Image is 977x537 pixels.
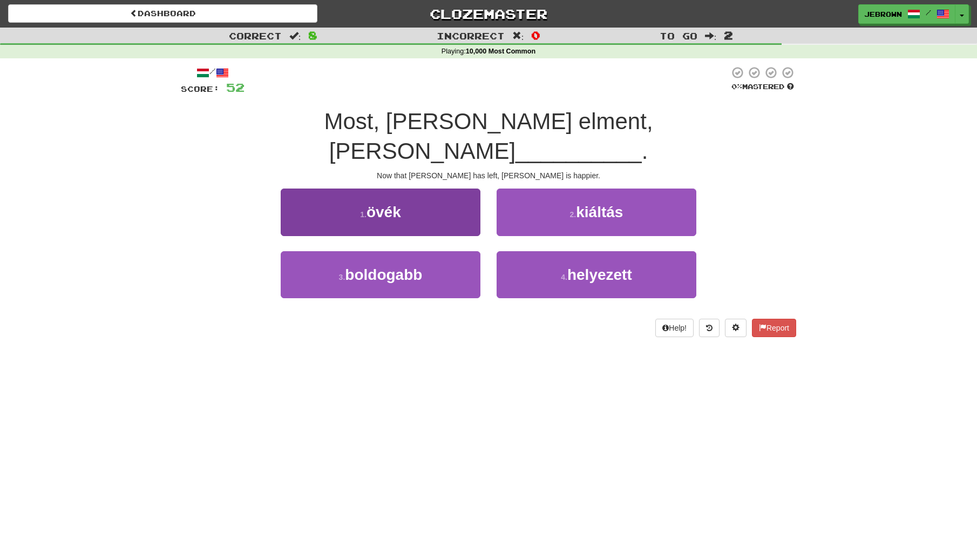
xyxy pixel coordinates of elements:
span: : [705,31,717,41]
span: : [289,31,301,41]
small: 1 . [360,210,367,219]
span: 8 [308,29,317,42]
a: Clozemaster [334,4,643,23]
span: : [512,31,524,41]
div: Now that [PERSON_NAME] has left, [PERSON_NAME] is happier. [181,170,796,181]
small: 4 . [561,273,567,281]
span: 0 % [731,82,742,91]
span: __________ [515,138,642,164]
button: 3.boldogabb [281,251,480,298]
span: boldogabb [345,266,422,283]
div: Mastered [729,82,796,92]
span: 0 [531,29,540,42]
span: / [926,9,931,16]
span: To go [660,30,697,41]
span: helyezett [567,266,632,283]
span: 52 [226,80,245,94]
button: Round history (alt+y) [699,319,720,337]
button: 1.övék [281,189,480,236]
span: Correct [229,30,282,41]
span: Score: [181,84,220,93]
button: Report [752,319,796,337]
span: jebrown [864,9,902,19]
small: 3 . [339,273,345,281]
span: Incorrect [437,30,505,41]
a: jebrown / [858,4,955,24]
span: 2 [724,29,733,42]
span: kiáltás [576,204,623,220]
button: Help! [655,319,694,337]
span: övék [367,204,401,220]
span: . [642,138,648,164]
button: 2.kiáltás [497,189,696,236]
button: 4.helyezett [497,251,696,298]
small: 2 . [570,210,576,219]
a: Dashboard [8,4,317,23]
span: Most, [PERSON_NAME] elment, [PERSON_NAME] [324,109,653,164]
strong: 10,000 Most Common [466,48,535,55]
div: / [181,66,245,79]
